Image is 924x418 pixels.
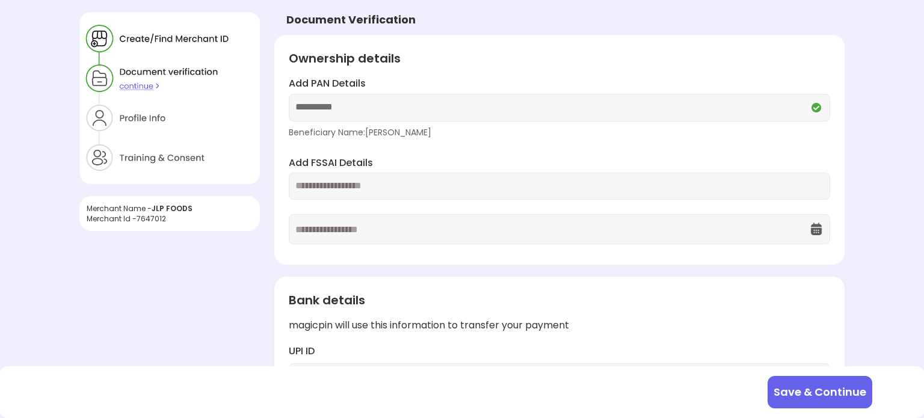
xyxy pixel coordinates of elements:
[289,77,830,91] label: Add PAN Details
[289,156,830,170] label: Add FSSAI Details
[79,12,260,184] img: xZtaNGYO7ZEa_Y6BGN0jBbY4tz3zD8CMWGtK9DYT203r_wSWJgC64uaYzQv0p6I5U3yzNyQZ90jnSGEji8ItH6xpax9JibOI_...
[152,203,192,214] span: JLP FOODS
[289,345,830,358] label: UPI ID
[87,203,253,214] div: Merchant Name -
[289,49,830,67] div: Ownership details
[289,126,830,138] div: Beneficiary Name: [PERSON_NAME]
[289,319,830,333] div: magicpin will use this information to transfer your payment
[768,376,872,408] button: Save & Continue
[809,100,824,115] img: Q2VREkDUCX-Nh97kZdnvclHTixewBtwTiuomQU4ttMKm5pUNxe9W_NURYrLCGq_Mmv0UDstOKswiepyQhkhj-wqMpwXa6YfHU...
[289,291,830,309] div: Bank details
[286,12,416,28] div: Document Verification
[87,214,253,224] div: Merchant Id - 7647012
[809,222,824,236] img: OcXK764TI_dg1n3pJKAFuNcYfYqBKGvmbXteblFrPew4KBASBbPUoKPFDRZzLe5z5khKOkBCrBseVNl8W_Mqhk0wgJF92Dyy9...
